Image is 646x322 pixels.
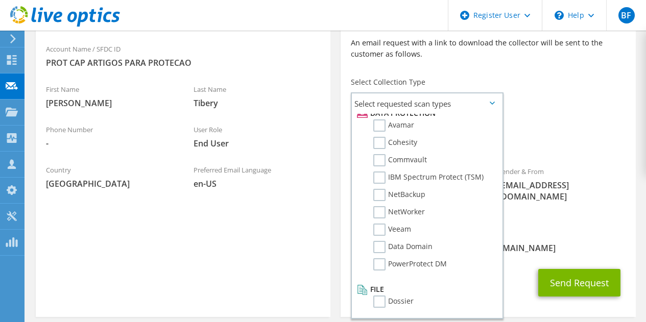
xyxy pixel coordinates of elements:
div: Phone Number [36,119,183,154]
svg: \n [555,11,564,20]
div: Requested Collections [341,118,635,156]
span: Select requested scan types [352,93,502,114]
div: Sender & From [488,161,636,207]
div: Last Name [183,79,331,114]
label: PowerProtect DM [373,258,447,270]
span: BF [618,7,635,23]
button: Send Request [538,269,620,296]
span: [PERSON_NAME] [46,97,173,109]
label: Veeam [373,224,411,236]
span: en-US [194,178,321,189]
li: File [354,283,497,295]
label: Avamar [373,119,414,132]
label: NetWorker [373,206,425,218]
span: PROT CAP ARTIGOS PARA PROTECAO [46,57,320,68]
label: Commvault [373,154,427,166]
label: Cohesity [373,137,417,149]
span: End User [194,138,321,149]
label: Data Domain [373,241,433,253]
span: - [46,138,173,149]
label: Select Collection Type [351,77,425,87]
span: Tibery [194,97,321,109]
div: To [341,161,488,218]
div: Country [36,159,183,194]
label: Dossier [373,295,414,308]
span: [EMAIL_ADDRESS][DOMAIN_NAME] [498,180,626,202]
div: CC & Reply To [341,224,635,259]
div: First Name [36,79,183,114]
p: An email request with a link to download the collector will be sent to the customer as follows. [351,37,625,60]
label: IBM Spectrum Protect (TSM) [373,171,484,184]
div: Preferred Email Language [183,159,331,194]
label: NetBackup [373,189,425,201]
div: Account Name / SFDC ID [36,38,330,73]
span: [GEOGRAPHIC_DATA] [46,178,173,189]
div: User Role [183,119,331,154]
